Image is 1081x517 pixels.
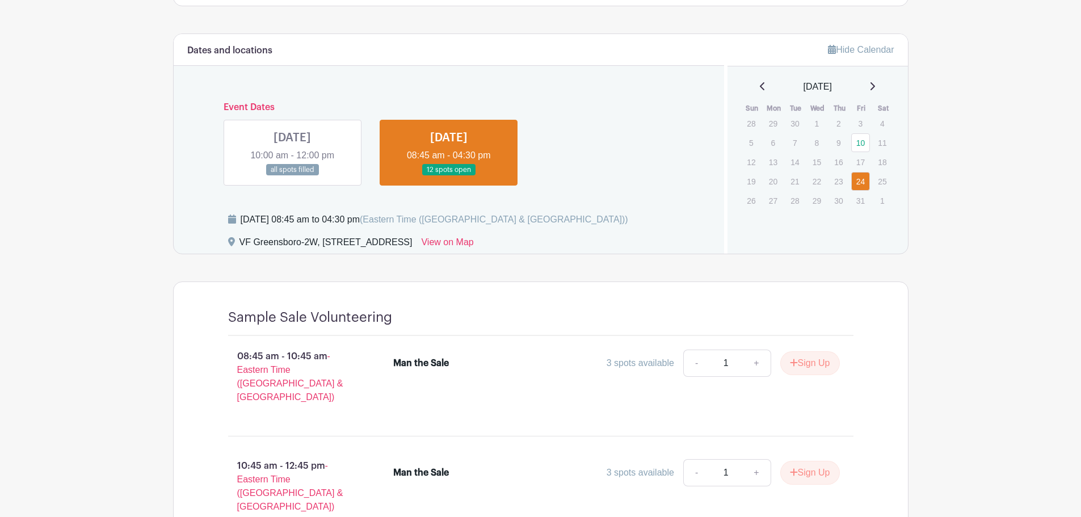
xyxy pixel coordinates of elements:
p: 28 [785,192,804,209]
button: Sign Up [780,351,840,375]
span: - Eastern Time ([GEOGRAPHIC_DATA] & [GEOGRAPHIC_DATA]) [237,461,343,511]
p: 2 [829,115,848,132]
th: Tue [785,103,807,114]
a: 24 [851,172,870,191]
p: 22 [807,173,826,190]
p: 17 [851,153,870,171]
p: 28 [742,115,760,132]
div: Man the Sale [393,356,449,370]
p: 9 [829,134,848,152]
p: 7 [785,134,804,152]
a: View on Map [421,236,473,254]
p: 08:45 am - 10:45 am [210,345,376,409]
a: + [742,350,771,377]
p: 6 [764,134,783,152]
p: 20 [764,173,783,190]
th: Wed [807,103,829,114]
h6: Dates and locations [187,45,272,56]
p: 13 [764,153,783,171]
a: - [683,459,709,486]
p: 18 [873,153,891,171]
div: 3 spots available [607,356,674,370]
p: 29 [764,115,783,132]
p: 25 [873,173,891,190]
div: 3 spots available [607,466,674,480]
th: Sun [741,103,763,114]
a: + [742,459,771,486]
a: - [683,350,709,377]
p: 27 [764,192,783,209]
p: 30 [785,115,804,132]
p: 19 [742,173,760,190]
div: [DATE] 08:45 am to 04:30 pm [241,213,628,226]
button: Sign Up [780,461,840,485]
h4: Sample Sale Volunteering [228,309,392,326]
p: 29 [807,192,826,209]
p: 23 [829,173,848,190]
th: Sat [872,103,894,114]
p: 14 [785,153,804,171]
th: Thu [828,103,851,114]
p: 26 [742,192,760,209]
p: 11 [873,134,891,152]
th: Fri [851,103,873,114]
span: (Eastern Time ([GEOGRAPHIC_DATA] & [GEOGRAPHIC_DATA])) [360,215,628,224]
p: 5 [742,134,760,152]
th: Mon [763,103,785,114]
p: 16 [829,153,848,171]
h6: Event Dates [214,102,684,113]
p: 1 [807,115,826,132]
a: 10 [851,133,870,152]
p: 15 [807,153,826,171]
p: 31 [851,192,870,209]
p: 8 [807,134,826,152]
a: Hide Calendar [828,45,894,54]
p: 30 [829,192,848,209]
span: - Eastern Time ([GEOGRAPHIC_DATA] & [GEOGRAPHIC_DATA]) [237,351,343,402]
div: VF Greensboro-2W, [STREET_ADDRESS] [239,236,413,254]
p: 21 [785,173,804,190]
p: 1 [873,192,891,209]
p: 3 [851,115,870,132]
div: Man the Sale [393,466,449,480]
span: [DATE] [804,80,832,94]
p: 4 [873,115,891,132]
p: 12 [742,153,760,171]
